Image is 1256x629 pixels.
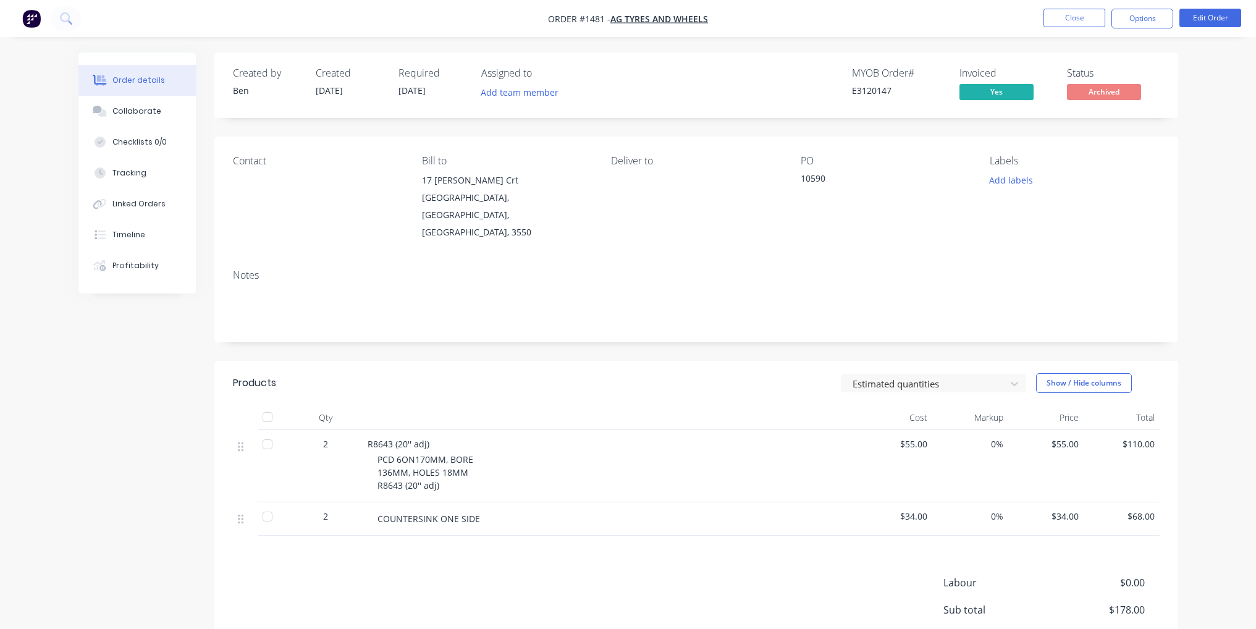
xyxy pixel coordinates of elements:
span: $34.00 [1013,510,1079,523]
div: 17 [PERSON_NAME] Crt [422,172,591,189]
div: Timeline [112,229,145,240]
span: [DATE] [398,85,426,96]
button: Collaborate [78,96,196,127]
span: COUNTERSINK ONE SIDE [377,513,480,525]
button: Close [1043,9,1105,27]
div: Price [1008,405,1084,430]
span: $55.00 [1013,437,1079,450]
span: $110.00 [1089,437,1155,450]
span: Sub total [943,602,1053,617]
button: Add team member [481,84,565,101]
span: $34.00 [862,510,928,523]
span: PCD 6ON170MM, BORE 136MM, HOLES 18MM R8643 (20'' adj) [377,454,473,491]
div: Linked Orders [112,198,166,209]
button: Add team member [474,84,565,101]
div: Status [1067,67,1160,79]
div: Checklists 0/0 [112,137,167,148]
button: Tracking [78,158,196,188]
div: Qty [289,405,363,430]
div: [GEOGRAPHIC_DATA], [GEOGRAPHIC_DATA], [GEOGRAPHIC_DATA], 3550 [422,189,591,241]
span: 0% [937,437,1003,450]
span: $178.00 [1053,602,1144,617]
div: Contact [233,155,402,167]
div: Ben [233,84,301,97]
a: AG Tyres and Wheels [610,13,708,25]
span: 0% [937,510,1003,523]
div: Profitability [112,260,159,271]
button: Timeline [78,219,196,250]
div: Cost [857,405,933,430]
img: Factory [22,9,41,28]
div: Labels [990,155,1159,167]
div: Bill to [422,155,591,167]
div: Assigned to [481,67,605,79]
button: Checklists 0/0 [78,127,196,158]
span: Labour [943,575,1053,590]
span: Yes [959,84,1034,99]
button: Show / Hide columns [1036,373,1132,393]
button: Order details [78,65,196,96]
span: R8643 (20'' adj) [368,438,429,450]
button: Edit Order [1179,9,1241,27]
div: 10590 [801,172,955,189]
span: $55.00 [862,437,928,450]
div: Created [316,67,384,79]
span: 2 [323,437,328,450]
div: Total [1084,405,1160,430]
span: Archived [1067,84,1141,99]
div: E3120147 [852,84,945,97]
div: Order details [112,75,165,86]
button: Linked Orders [78,188,196,219]
button: Add labels [983,172,1040,188]
div: Products [233,376,276,390]
div: Tracking [112,167,146,179]
div: Notes [233,269,1160,281]
div: Markup [932,405,1008,430]
button: Profitability [78,250,196,281]
div: 17 [PERSON_NAME] Crt[GEOGRAPHIC_DATA], [GEOGRAPHIC_DATA], [GEOGRAPHIC_DATA], 3550 [422,172,591,241]
button: Options [1111,9,1173,28]
span: 2 [323,510,328,523]
span: $0.00 [1053,575,1144,590]
div: Collaborate [112,106,161,117]
span: $68.00 [1089,510,1155,523]
div: Deliver to [611,155,780,167]
div: Invoiced [959,67,1052,79]
div: Required [398,67,466,79]
span: [DATE] [316,85,343,96]
span: Order #1481 - [548,13,610,25]
div: PO [801,155,970,167]
div: MYOB Order # [852,67,945,79]
div: Created by [233,67,301,79]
